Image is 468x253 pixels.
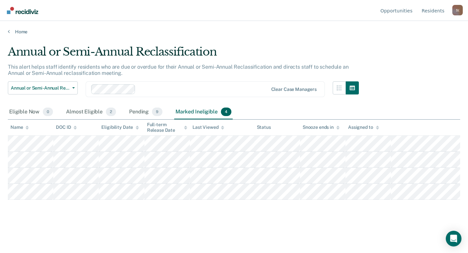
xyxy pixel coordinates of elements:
div: Marked Ineligible4 [174,105,233,119]
div: Last Viewed [192,125,224,130]
span: 9 [152,108,162,116]
div: S ( [452,5,463,15]
div: Assigned to [348,125,379,130]
div: DOC ID [56,125,77,130]
div: Annual or Semi-Annual Reclassification [8,45,359,64]
span: 4 [221,108,231,116]
div: Clear case managers [271,87,317,92]
img: Recidiviz [7,7,38,14]
div: Pending9 [128,105,164,119]
div: Open Intercom Messenger [446,231,461,246]
div: Snooze ends in [303,125,340,130]
button: Profile dropdown button [452,5,463,15]
span: Annual or Semi-Annual Reclassification [11,85,70,91]
div: Name [10,125,29,130]
div: Full-term Release Date [147,122,187,133]
div: Eligible Now0 [8,105,54,119]
div: Almost Eligible2 [65,105,117,119]
div: Eligibility Date [101,125,139,130]
div: Status [257,125,271,130]
button: Annual or Semi-Annual Reclassification [8,81,78,94]
span: 0 [43,108,53,116]
p: This alert helps staff identify residents who are due or overdue for their Annual or Semi-Annual ... [8,64,349,76]
a: Home [8,29,460,35]
span: 2 [106,108,116,116]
